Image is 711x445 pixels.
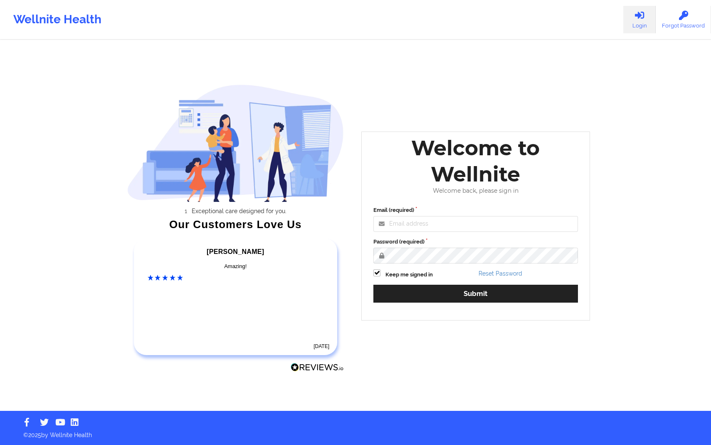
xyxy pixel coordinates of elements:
div: Amazing! [148,262,324,271]
div: Welcome to Wellnite [368,135,584,187]
li: Exceptional care designed for you. [134,208,344,214]
a: Login [623,6,656,33]
label: Keep me signed in [385,271,433,279]
span: [PERSON_NAME] [207,248,264,255]
label: Password (required) [373,238,578,246]
a: Reviews.io Logo [291,363,344,374]
a: Forgot Password [656,6,711,33]
button: Submit [373,285,578,303]
img: wellnite-auth-hero_200.c722682e.png [127,84,344,202]
div: Our Customers Love Us [127,220,344,229]
p: © 2025 by Wellnite Health [17,425,694,439]
label: Email (required) [373,206,578,214]
time: [DATE] [314,343,329,349]
a: Reset Password [479,270,522,277]
div: Welcome back, please sign in [368,187,584,194]
input: Email address [373,216,578,232]
img: Reviews.io Logo [291,363,344,372]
